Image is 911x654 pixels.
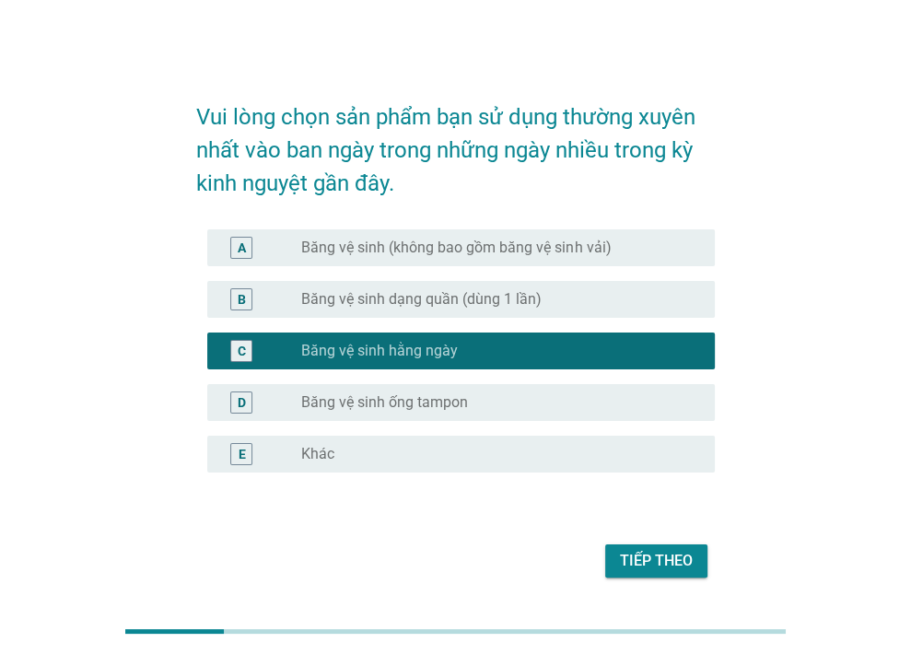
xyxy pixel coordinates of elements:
[620,550,693,572] div: Tiếp theo
[301,239,611,257] label: Băng vệ sinh (không bao gồm băng vệ sinh vải)
[301,342,458,360] label: Băng vệ sinh hằng ngày
[301,445,334,463] label: Khác
[301,393,468,412] label: Băng vệ sinh ống tampon
[238,289,246,309] div: B
[196,82,715,200] h2: Vui lòng chọn sản phẩm bạn sử dụng thường xuyên nhất vào ban ngày trong những ngày nhiều trong kỳ...
[238,341,246,360] div: C
[238,392,246,412] div: D
[238,444,245,463] div: E
[238,238,246,257] div: A
[605,544,707,578] button: Tiếp theo
[301,290,542,309] label: Băng vệ sinh dạng quần (dùng 1 lần)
